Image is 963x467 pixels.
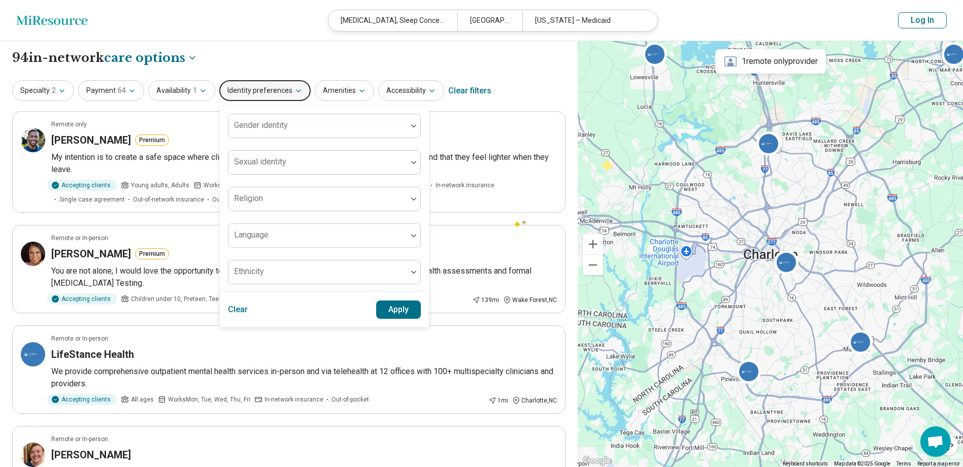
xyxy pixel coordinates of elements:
p: We provide comprehensive outpatient mental health services in-person and via telehealth at 12 off... [51,365,557,390]
div: 1 remote only provider [715,49,826,74]
button: Apply [376,301,421,319]
button: Premium [135,248,169,259]
div: Accepting clients [47,394,117,405]
span: Children under 10, Preteen, Teen, Young adults, Adults [131,294,284,304]
span: 64 [118,85,126,96]
button: Care options [104,49,197,66]
button: Zoom out [583,255,603,275]
span: care options [104,49,185,66]
div: [MEDICAL_DATA], Sleep Concerns [328,10,457,31]
span: Works Mon, Tue, Wed, Thu, Fri [168,395,250,404]
span: 2 [52,85,56,96]
div: Accepting clients [47,293,117,305]
button: Amenities [315,80,374,101]
p: Remote or In-person [51,233,108,243]
label: Religion [234,193,263,203]
span: 1 [193,85,197,96]
div: Accepting clients [47,180,117,191]
span: Works Mon, Tue, Wed, Thu, Fri, Sat [204,181,298,190]
div: Clear filters [448,79,491,103]
div: 139 mi [472,295,499,305]
a: Open chat [920,426,951,457]
div: [US_STATE] – Medicaid [522,10,651,31]
a: Report a map error [917,461,960,466]
span: Out-of-network insurance [133,195,204,204]
a: Terms [896,461,911,466]
span: Single case agreement [59,195,125,204]
button: Availability1 [148,80,215,101]
button: Specialty2 [12,80,74,101]
div: Charlotte , NC [512,396,557,405]
p: Remote or In-person [51,334,108,343]
h3: LifeStance Health [51,347,134,361]
h1: 94 in-network [12,49,197,66]
button: Premium [135,135,169,146]
span: All ages [131,395,154,404]
button: Accessibility [378,80,444,101]
span: In-network insurance [264,395,323,404]
div: [GEOGRAPHIC_DATA], [GEOGRAPHIC_DATA] [457,10,522,31]
label: Language [234,230,269,240]
p: Remote only [51,120,87,129]
p: You are not alone; I would love the opportunity to walk with you in this journey. Offering comple... [51,265,557,289]
label: Gender identity [234,120,288,130]
span: Map data ©2025 Google [834,461,890,466]
button: Log In [898,12,947,28]
button: Zoom in [583,234,603,254]
div: Wake Forest , NC [503,295,557,305]
label: Sexual identity [234,157,286,166]
button: Identity preferences [219,80,311,101]
h3: [PERSON_NAME] [51,133,131,147]
label: Ethnicity [234,266,264,276]
button: Clear [228,301,248,319]
h3: [PERSON_NAME] [51,247,131,261]
span: Out-of-pocket [331,395,369,404]
span: In-network insurance [436,181,494,190]
span: Out-of-pocket [212,195,250,204]
h3: [PERSON_NAME] [51,448,131,462]
p: My intention is to create a safe space where clients feel validated and affirmed in their lived e... [51,151,557,176]
p: Remote or In-person [51,435,108,444]
div: 1 mi [488,396,508,405]
button: Payment64 [78,80,144,101]
span: Young adults, Adults [131,181,189,190]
